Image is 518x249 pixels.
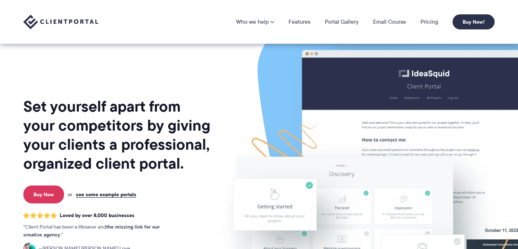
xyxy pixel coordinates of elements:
a: Portal Gallery [325,19,359,25]
a: Features [288,19,310,25]
span: Loved by over 8,000 businesses [60,212,135,219]
span: or [68,191,72,198]
a: Email Course [373,19,406,25]
strong: the missing link for our creative agency [23,223,160,239]
a: Buy Now! [453,14,495,29]
a: Pricing [421,19,438,25]
a: see some example portals [76,191,136,198]
a: Who we help [236,19,274,25]
a: Buy Now [23,185,64,203]
h1: Set yourself apart from your competitors by giving your clients a professional, organized client ... [23,97,212,173]
p: Client Portal has been a lifesaver and . [23,223,174,239]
